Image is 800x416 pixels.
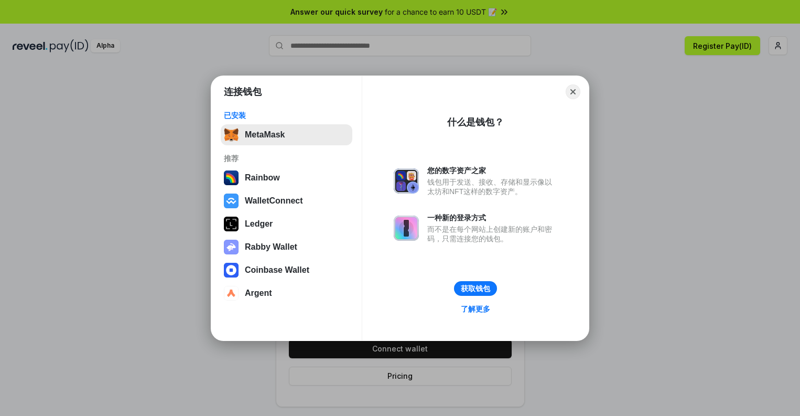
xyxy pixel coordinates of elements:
button: Rainbow [221,167,352,188]
div: 了解更多 [461,304,490,314]
div: 而不是在每个网站上创建新的账户和密码，只需连接您的钱包。 [427,225,557,243]
img: svg+xml,%3Csvg%20fill%3D%22none%22%20height%3D%2233%22%20viewBox%3D%220%200%2035%2033%22%20width%... [224,127,239,142]
div: Argent [245,289,272,298]
div: Rainbow [245,173,280,183]
img: svg+xml,%3Csvg%20xmlns%3D%22http%3A%2F%2Fwww.w3.org%2F2000%2Fsvg%22%20fill%3D%22none%22%20viewBox... [394,168,419,194]
div: 获取钱包 [461,284,490,293]
div: 什么是钱包？ [447,116,504,129]
div: 一种新的登录方式 [427,213,557,222]
img: svg+xml,%3Csvg%20width%3D%2228%22%20height%3D%2228%22%20viewBox%3D%220%200%2028%2028%22%20fill%3D... [224,194,239,208]
button: Rabby Wallet [221,237,352,258]
img: svg+xml,%3Csvg%20width%3D%2228%22%20height%3D%2228%22%20viewBox%3D%220%200%2028%2028%22%20fill%3D... [224,286,239,301]
button: Ledger [221,214,352,234]
button: 获取钱包 [454,281,497,296]
img: svg+xml,%3Csvg%20xmlns%3D%22http%3A%2F%2Fwww.w3.org%2F2000%2Fsvg%22%20fill%3D%22none%22%20viewBox... [394,216,419,241]
div: Rabby Wallet [245,242,297,252]
div: Ledger [245,219,273,229]
div: Coinbase Wallet [245,265,309,275]
img: svg+xml,%3Csvg%20xmlns%3D%22http%3A%2F%2Fwww.w3.org%2F2000%2Fsvg%22%20width%3D%2228%22%20height%3... [224,217,239,231]
button: MetaMask [221,124,352,145]
div: 您的数字资产之家 [427,166,557,175]
div: 已安装 [224,111,349,120]
a: 了解更多 [455,302,496,316]
div: 推荐 [224,154,349,163]
img: svg+xml,%3Csvg%20width%3D%22120%22%20height%3D%22120%22%20viewBox%3D%220%200%20120%20120%22%20fil... [224,170,239,185]
button: Close [566,84,580,99]
button: WalletConnect [221,190,352,211]
img: svg+xml,%3Csvg%20xmlns%3D%22http%3A%2F%2Fwww.w3.org%2F2000%2Fsvg%22%20fill%3D%22none%22%20viewBox... [224,240,239,254]
button: Coinbase Wallet [221,260,352,281]
div: 钱包用于发送、接收、存储和显示像以太坊和NFT这样的数字资产。 [427,177,557,196]
button: Argent [221,283,352,304]
img: svg+xml,%3Csvg%20width%3D%2228%22%20height%3D%2228%22%20viewBox%3D%220%200%2028%2028%22%20fill%3D... [224,263,239,278]
div: WalletConnect [245,196,303,206]
h1: 连接钱包 [224,86,262,98]
div: MetaMask [245,130,285,140]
